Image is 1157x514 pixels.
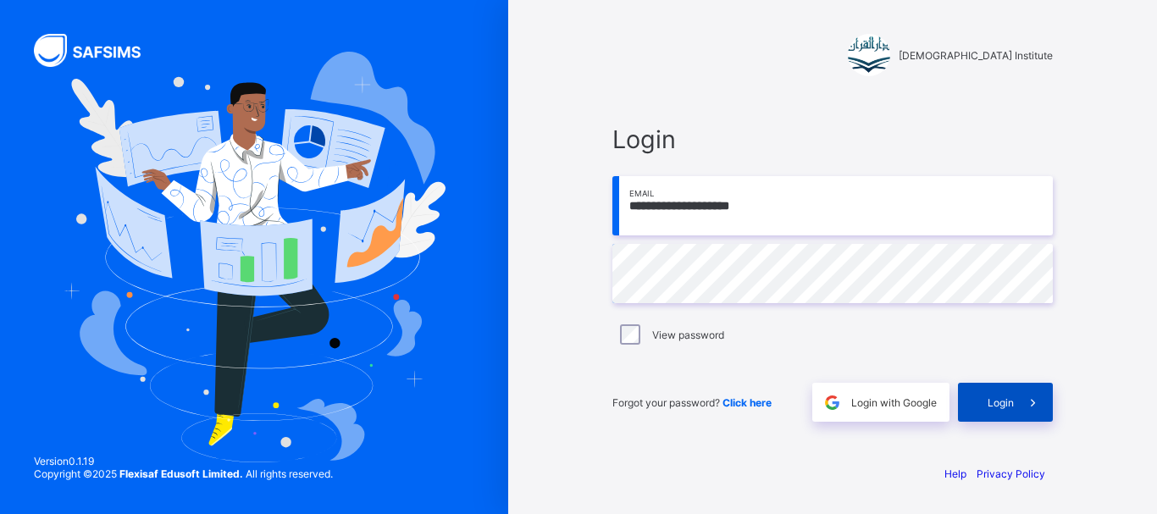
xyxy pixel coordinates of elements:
label: View password [652,329,724,341]
span: Login [612,124,1053,154]
span: Login with Google [851,396,937,409]
span: [DEMOGRAPHIC_DATA] Institute [899,49,1053,62]
img: SAFSIMS Logo [34,34,161,67]
span: Copyright © 2025 All rights reserved. [34,467,333,480]
a: Click here [722,396,772,409]
a: Privacy Policy [977,467,1045,480]
img: Hero Image [63,52,446,463]
img: google.396cfc9801f0270233282035f929180a.svg [822,393,842,412]
span: Version 0.1.19 [34,455,333,467]
a: Help [944,467,966,480]
span: Forgot your password? [612,396,772,409]
span: Login [988,396,1014,409]
strong: Flexisaf Edusoft Limited. [119,467,243,480]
